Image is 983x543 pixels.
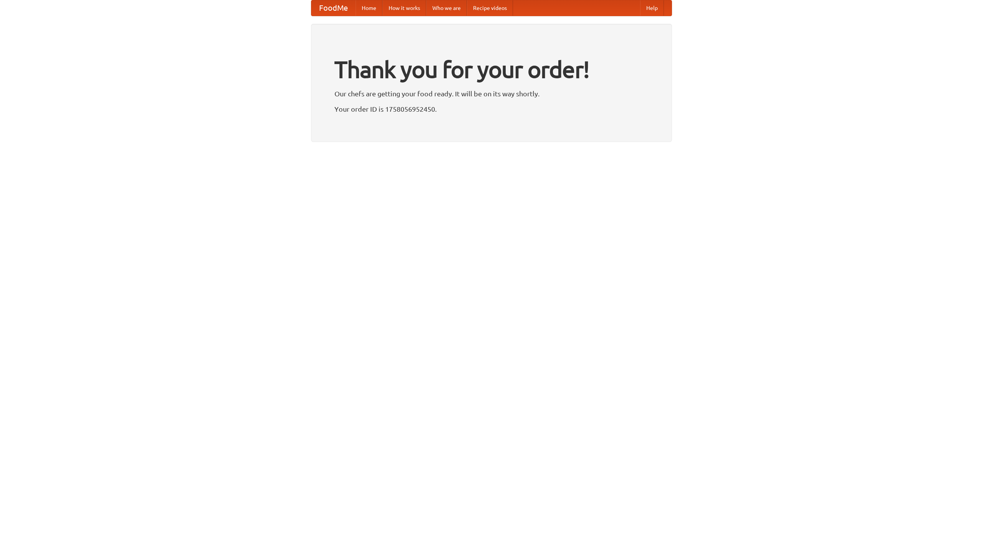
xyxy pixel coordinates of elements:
p: Our chefs are getting your food ready. It will be on its way shortly. [334,88,649,99]
h1: Thank you for your order! [334,51,649,88]
p: Your order ID is 1758056952450. [334,103,649,115]
a: Home [356,0,382,16]
a: How it works [382,0,426,16]
a: Help [640,0,664,16]
a: Recipe videos [467,0,513,16]
a: FoodMe [311,0,356,16]
a: Who we are [426,0,467,16]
